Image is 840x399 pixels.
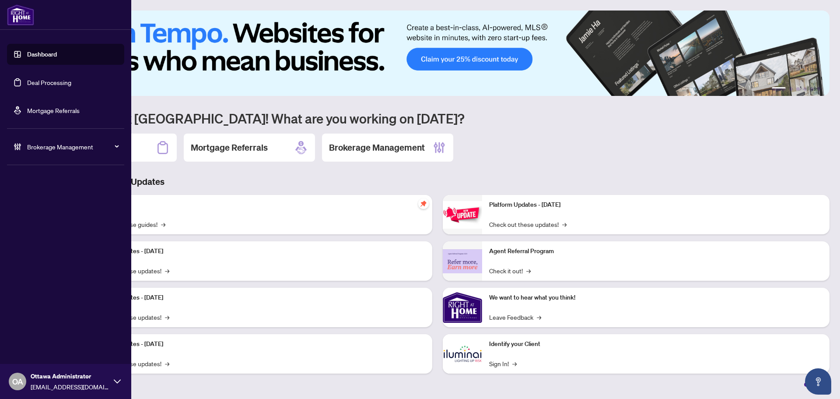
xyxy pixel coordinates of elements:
[512,359,517,368] span: →
[329,141,425,154] h2: Brokerage Management
[45,11,829,96] img: Slide 0
[165,312,169,322] span: →
[92,247,425,256] p: Platform Updates - [DATE]
[92,339,425,349] p: Platform Updates - [DATE]
[489,247,822,256] p: Agent Referral Program
[772,87,786,91] button: 1
[443,288,482,327] img: We want to hear what you think!
[27,106,80,114] a: Mortgage Referrals
[27,142,118,152] span: Brokerage Management
[92,293,425,303] p: Platform Updates - [DATE]
[45,176,829,188] h3: Brokerage & Industry Updates
[562,219,567,229] span: →
[418,198,429,209] span: pushpin
[7,4,34,25] img: logo
[526,266,531,275] span: →
[165,359,169,368] span: →
[489,359,517,368] a: Sign In!→
[45,110,829,127] h1: Welcome back [GEOGRAPHIC_DATA]! What are you working on [DATE]?
[161,219,165,229] span: →
[165,266,169,275] span: →
[789,87,793,91] button: 2
[489,312,541,322] a: Leave Feedback→
[489,200,822,210] p: Platform Updates - [DATE]
[92,200,425,210] p: Self-Help
[443,201,482,229] img: Platform Updates - June 23, 2025
[817,87,821,91] button: 6
[191,141,268,154] h2: Mortgage Referrals
[810,87,814,91] button: 5
[443,334,482,374] img: Identify your Client
[31,371,109,381] span: Ottawa Administrator
[537,312,541,322] span: →
[443,249,482,273] img: Agent Referral Program
[27,50,57,58] a: Dashboard
[803,87,807,91] button: 4
[27,78,71,86] a: Deal Processing
[489,266,531,275] a: Check it out!→
[12,375,23,388] span: OA
[489,293,822,303] p: We want to hear what you think!
[805,368,831,395] button: Open asap
[796,87,800,91] button: 3
[489,219,567,229] a: Check out these updates!→
[31,382,109,392] span: [EMAIL_ADDRESS][DOMAIN_NAME]
[489,339,822,349] p: Identify your Client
